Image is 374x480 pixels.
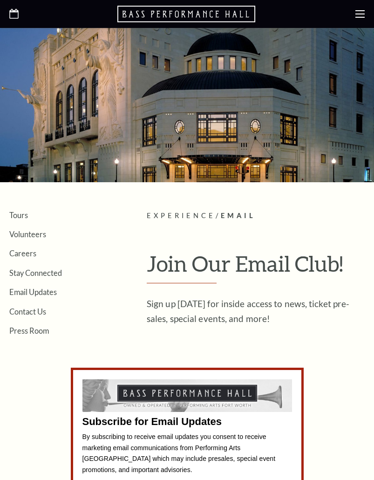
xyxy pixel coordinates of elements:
[9,249,36,258] a: Careers
[9,211,28,219] a: Tours
[9,307,46,316] a: Contact Us
[147,212,216,219] span: Experience
[9,230,46,239] a: Volunteers
[147,296,365,326] p: Sign up [DATE] for inside access to news, ticket pre-sales, special events, and more!
[82,417,292,427] div: Subscribe for Email Updates
[9,268,62,277] a: Stay Connected
[9,288,57,296] a: Email Updates
[221,212,256,219] span: Email
[9,326,49,335] a: Press Room
[82,432,292,475] p: By subscribing to receive email updates you consent to receive marketing email communications fro...
[147,210,365,222] p: /
[147,252,365,283] h1: Join Our Email Club!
